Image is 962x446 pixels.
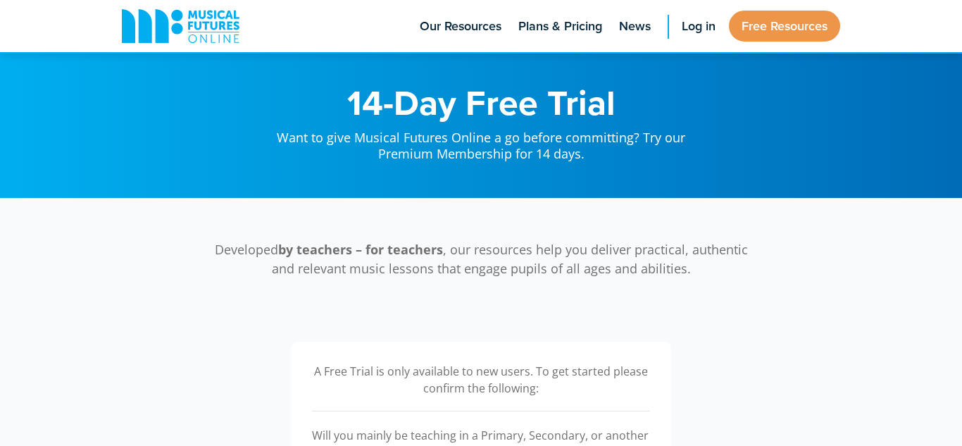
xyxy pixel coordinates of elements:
[206,240,756,278] p: Developed , our resources help you deliver practical, authentic and relevant music lessons that e...
[619,17,651,36] span: News
[312,363,650,397] p: A Free Trial is only available to new users. To get started please confirm the following:
[263,85,699,120] h1: 14-Day Free Trial
[263,120,699,163] p: Want to give Musical Futures Online a go before committing? Try our Premium Membership for 14 days.
[682,17,716,36] span: Log in
[518,17,602,36] span: Plans & Pricing
[420,17,501,36] span: Our Resources
[729,11,840,42] a: Free Resources
[278,241,443,258] strong: by teachers – for teachers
